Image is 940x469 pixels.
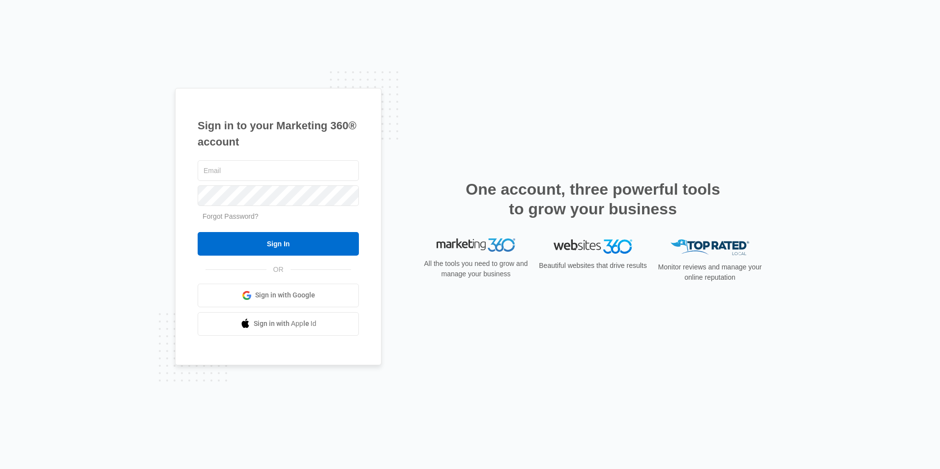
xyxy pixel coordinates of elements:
[421,260,531,280] p: All the tools you need to grow and manage your business
[198,284,359,307] a: Sign in with Google
[671,239,749,256] img: Top Rated Local
[255,290,315,300] span: Sign in with Google
[203,212,259,220] a: Forgot Password?
[437,239,515,253] img: Marketing 360
[554,239,632,254] img: Websites 360
[198,160,359,181] input: Email
[463,179,723,219] h2: One account, three powerful tools to grow your business
[538,261,648,271] p: Beautiful websites that drive results
[266,264,291,275] span: OR
[254,319,317,329] span: Sign in with Apple Id
[198,312,359,336] a: Sign in with Apple Id
[198,117,359,150] h1: Sign in to your Marketing 360® account
[655,262,765,283] p: Monitor reviews and manage your online reputation
[198,232,359,256] input: Sign In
